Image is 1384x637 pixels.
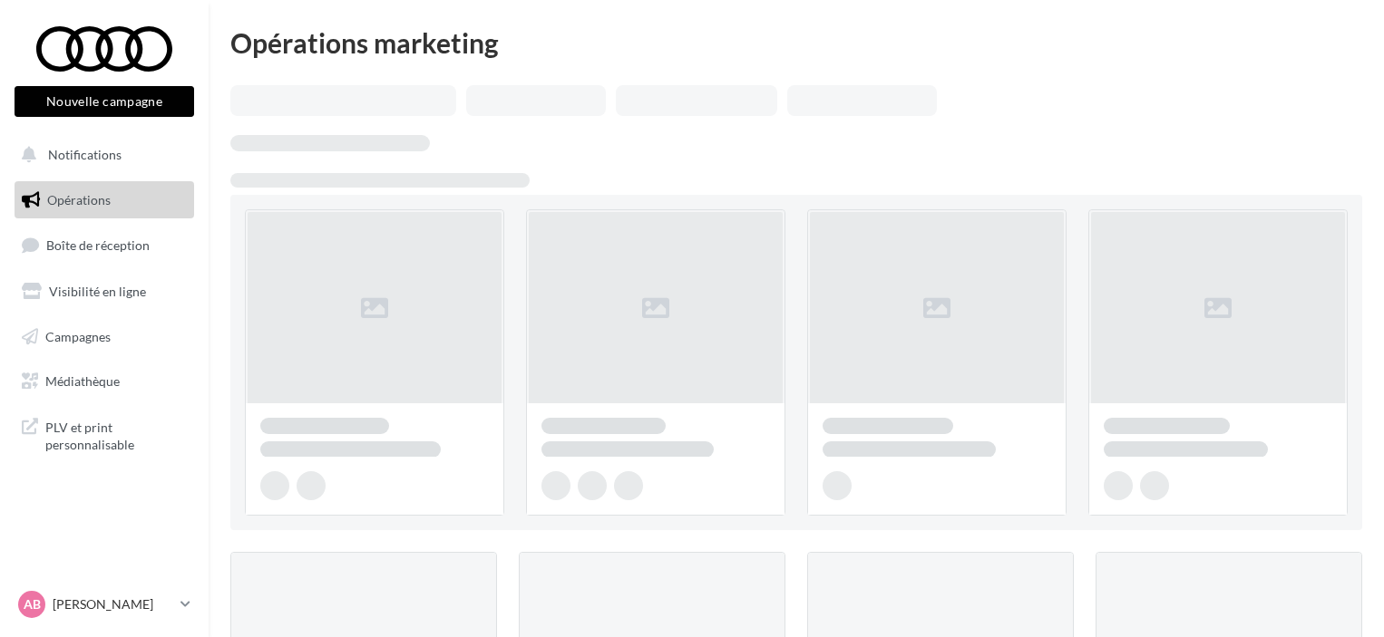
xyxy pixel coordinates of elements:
[45,415,187,454] span: PLV et print personnalisable
[11,226,198,265] a: Boîte de réception
[15,587,194,622] a: AB [PERSON_NAME]
[45,373,120,389] span: Médiathèque
[11,181,198,219] a: Opérations
[46,237,150,253] span: Boîte de réception
[49,284,146,299] span: Visibilité en ligne
[53,595,173,613] p: [PERSON_NAME]
[11,136,190,174] button: Notifications
[15,86,194,117] button: Nouvelle campagne
[230,29,1362,56] div: Opérations marketing
[11,408,198,461] a: PLV et print personnalisable
[48,147,122,162] span: Notifications
[11,318,198,356] a: Campagnes
[45,328,111,343] span: Campagnes
[11,362,198,401] a: Médiathèque
[47,192,111,208] span: Opérations
[24,595,41,613] span: AB
[11,273,198,311] a: Visibilité en ligne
